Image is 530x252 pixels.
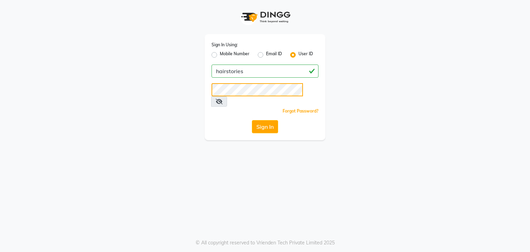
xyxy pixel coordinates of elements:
input: Username [212,65,318,78]
img: logo1.svg [237,7,293,27]
label: Sign In Using: [212,42,238,48]
input: Username [212,83,303,96]
a: Forgot Password? [283,108,318,114]
button: Sign In [252,120,278,133]
label: User ID [298,51,313,59]
label: Email ID [266,51,282,59]
label: Mobile Number [220,51,249,59]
